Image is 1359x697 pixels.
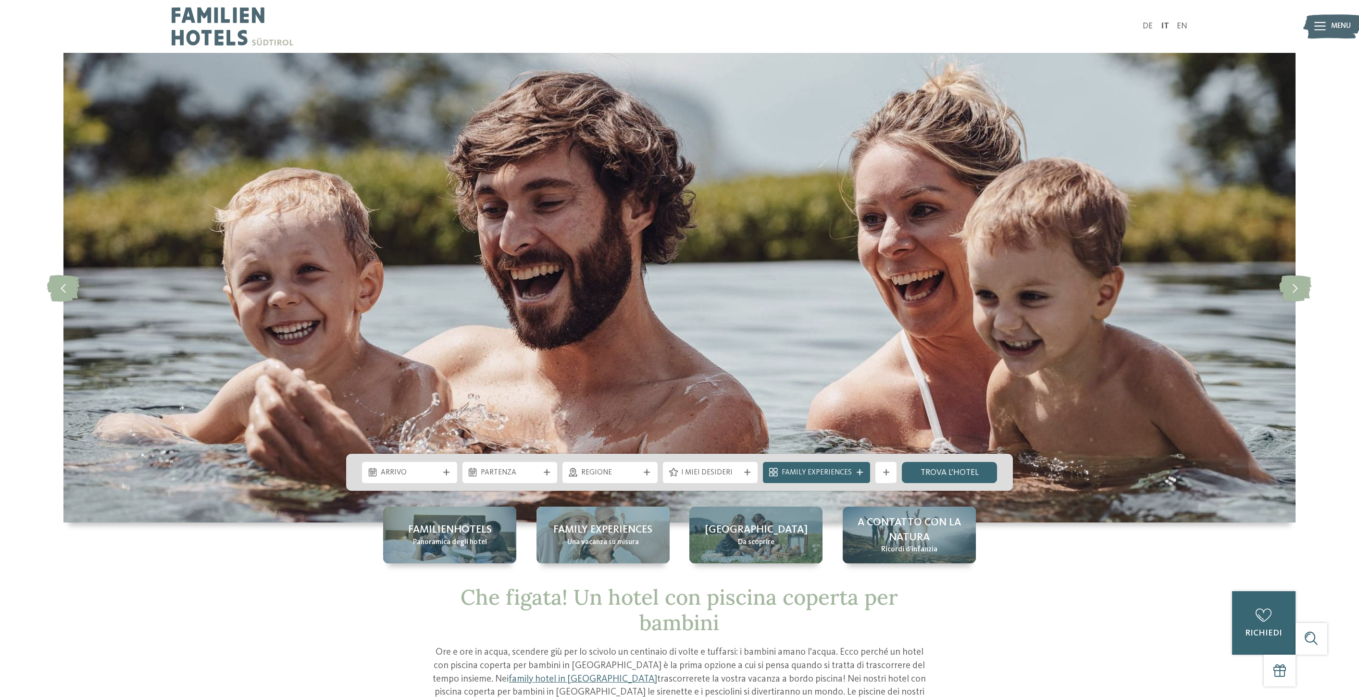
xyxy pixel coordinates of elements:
[481,468,539,478] span: Partenza
[1331,21,1351,32] span: Menu
[553,523,652,537] span: Family experiences
[1161,22,1169,30] a: IT
[853,515,965,545] span: A contatto con la natura
[1232,591,1296,655] a: richiedi
[705,523,808,537] span: [GEOGRAPHIC_DATA]
[581,468,639,478] span: Regione
[902,462,997,483] a: trova l’hotel
[383,507,516,563] a: Cercate un hotel con piscina coperta per bambini in Alto Adige? Familienhotels Panoramica degli h...
[738,537,774,548] span: Da scoprire
[881,545,937,555] span: Ricordi d’infanzia
[1245,629,1282,637] span: richiedi
[536,507,670,563] a: Cercate un hotel con piscina coperta per bambini in Alto Adige? Family experiences Una vacanza su...
[461,584,898,636] span: Che figata! Un hotel con piscina coperta per bambini
[63,53,1296,523] img: Cercate un hotel con piscina coperta per bambini in Alto Adige?
[1143,22,1153,30] a: DE
[689,507,823,563] a: Cercate un hotel con piscina coperta per bambini in Alto Adige? [GEOGRAPHIC_DATA] Da scoprire
[413,537,487,548] span: Panoramica degli hotel
[843,507,976,563] a: Cercate un hotel con piscina coperta per bambini in Alto Adige? A contatto con la natura Ricordi ...
[408,523,492,537] span: Familienhotels
[681,468,739,478] span: I miei desideri
[567,537,639,548] span: Una vacanza su misura
[782,468,852,478] span: Family Experiences
[1177,22,1187,30] a: EN
[509,674,657,684] a: family hotel in [GEOGRAPHIC_DATA]
[381,468,439,478] span: Arrivo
